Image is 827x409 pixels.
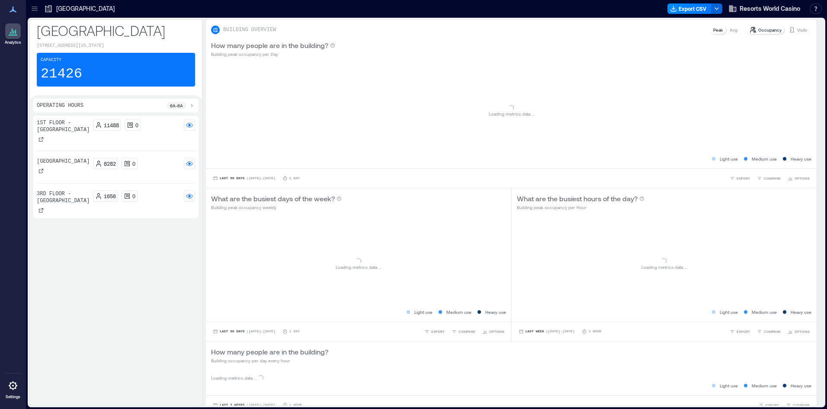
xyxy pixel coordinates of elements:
p: Light use [720,382,738,389]
p: Building peak occupancy per Day [211,51,335,58]
p: Heavy use [485,309,506,316]
p: 6a - 6a [170,102,183,109]
button: OPTIONS [481,327,506,336]
button: EXPORT [728,327,752,336]
button: COMPARE [755,174,782,183]
button: COMPARE [450,327,477,336]
p: Heavy use [791,155,811,162]
p: What are the busiest hours of the day? [517,193,638,204]
button: Last 90 Days |[DATE]-[DATE] [211,174,277,183]
span: OPTIONS [795,176,810,181]
p: 0 [132,193,135,200]
p: Light use [720,155,738,162]
p: 1 Day [289,176,300,181]
button: Resorts World Casino [726,2,803,16]
p: Settings [6,394,20,399]
p: 1st Floor - [GEOGRAPHIC_DATA] [37,119,90,133]
p: How many people are in the building? [211,40,328,51]
span: OPTIONS [489,329,504,334]
p: 3rd Floor - [GEOGRAPHIC_DATA] [37,190,90,204]
p: Building occupancy per day every hour [211,357,328,364]
span: EXPORT [737,329,750,334]
span: EXPORT [431,329,445,334]
p: Loading metrics data ... [489,110,534,117]
p: Avg [730,26,737,33]
button: Export CSV [667,3,712,14]
button: COMPARE [755,327,782,336]
button: Last Week |[DATE]-[DATE] [517,327,577,336]
p: Analytics [5,40,21,45]
p: Peak [713,26,723,33]
span: COMPARE [793,403,810,408]
span: EXPORT [766,403,779,408]
span: OPTIONS [795,329,810,334]
p: Heavy use [791,309,811,316]
p: Occupancy [758,26,782,33]
a: Analytics [2,21,24,48]
p: 21426 [41,65,82,83]
p: 11488 [104,122,119,129]
p: 0 [135,122,138,129]
p: BUILDING OVERVIEW [223,26,276,33]
p: Building peak occupancy weekly [211,204,342,211]
span: Resorts World Casino [740,4,800,13]
p: [GEOGRAPHIC_DATA] [56,4,115,13]
p: Medium use [752,309,777,316]
button: OPTIONS [786,174,811,183]
p: Loading metrics data ... [336,264,381,271]
button: OPTIONS [786,327,811,336]
p: Visits [797,26,807,33]
a: Settings [3,375,23,402]
p: How many people are in the building? [211,347,328,357]
span: COMPARE [764,329,781,334]
p: Medium use [752,382,777,389]
p: 0 [132,160,135,167]
button: EXPORT [423,327,446,336]
p: 8282 [104,160,116,167]
p: 1 Hour [589,329,601,334]
button: EXPORT [728,174,752,183]
p: 1 Day [289,329,300,334]
p: Operating Hours [37,102,83,109]
p: Loading metrics data ... [211,374,256,381]
span: COMPARE [764,176,781,181]
p: Medium use [446,309,471,316]
p: Medium use [752,155,777,162]
span: COMPARE [458,329,475,334]
p: [STREET_ADDRESS][US_STATE] [37,42,195,49]
p: 1656 [104,193,116,200]
p: Building peak occupancy per Hour [517,204,644,211]
p: Loading metrics data ... [641,264,687,271]
p: Capacity [41,57,61,64]
p: [GEOGRAPHIC_DATA] [37,22,195,39]
p: Light use [720,309,738,316]
p: [GEOGRAPHIC_DATA] [37,158,90,165]
p: Light use [414,309,433,316]
span: EXPORT [737,176,750,181]
button: Last 90 Days |[DATE]-[DATE] [211,327,277,336]
p: What are the busiest days of the week? [211,193,335,204]
p: Heavy use [791,382,811,389]
p: 1 Hour [289,403,302,408]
